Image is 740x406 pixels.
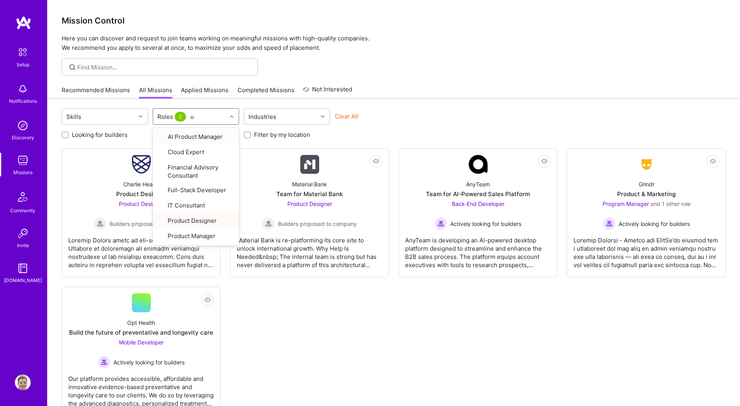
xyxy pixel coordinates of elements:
[15,226,31,241] img: Invite
[450,220,521,228] span: Actively looking for builders
[230,115,234,118] i: icon Chevron
[650,200,691,207] span: and 1 other role
[157,232,234,241] div: Product Manager
[77,63,252,71] input: Find Mission...
[710,158,716,164] i: icon EyeClosed
[15,118,31,133] img: discovery
[4,276,42,284] div: [DOMAIN_NAME]
[139,115,143,118] i: icon Chevron
[64,111,83,122] div: Skills
[237,155,382,271] a: Company LogoMaterial BankTeam for Material BankProduct Designer Builders proposed to companyBuild...
[123,180,159,188] div: Charlie Health
[98,356,110,368] img: Actively looking for builders
[603,217,616,230] img: Actively looking for builders
[541,158,548,164] i: icon EyeClosed
[62,16,726,25] h3: Mission Control
[276,190,343,198] div: Team for Material Bank
[335,112,358,120] button: Clear All
[181,86,228,99] a: Applied Missions
[132,155,151,174] img: Company Logo
[15,44,31,60] img: setup
[617,190,676,198] div: Product & Marketing
[238,86,294,99] a: Completed Missions
[72,131,128,139] label: Looking for builders
[12,133,34,142] div: Discovery
[15,81,31,97] img: bell
[113,358,185,366] span: Actively looking for builders
[292,180,327,188] div: Material Bank
[68,155,214,271] a: Company LogoCharlie HealthProduct DesignerProduct Designer Builders proposed to companyBuilders p...
[69,328,213,337] div: Build the future of preventative and longevity care
[157,163,234,180] div: Financial Advisory Consultant
[435,217,447,230] img: Actively looking for builders
[68,63,77,72] i: icon SearchGrey
[637,157,656,171] img: Company Logo
[116,190,166,198] div: Product Designer
[94,217,106,230] img: Builders proposed to company
[426,190,530,198] div: Team for AI-Powered Sales Platform
[9,97,37,105] div: Notifications
[303,85,352,99] a: Not Interested
[139,86,172,99] a: All Missions
[16,16,31,30] img: logo
[278,220,357,228] span: Builders proposed to company
[247,111,278,122] div: Industries
[10,206,35,215] div: Community
[62,34,726,53] p: Here you can discover and request to join teams working on meaningful missions with high-quality ...
[574,230,719,269] div: Loremip Dolorsi - Ametco adi ElitSe’do eiusmod tem i utlaboreet dol mag aliq en admin veniamqu no...
[13,168,33,177] div: Missions
[157,133,234,142] div: AI Product Manager
[205,297,211,303] i: icon EyeClosed
[603,200,649,207] span: Program Manager
[13,375,33,390] a: User Avatar
[127,319,155,327] div: Opt Health
[157,201,234,210] div: IT Consultant
[469,155,488,174] img: Company Logo
[16,60,29,69] div: Setup
[466,180,490,188] div: AnyTeam
[119,339,164,346] span: Mobile Developer
[405,155,551,271] a: Company LogoAnyTeamTeam for AI-Powered Sales PlatformBack-End Developer Actively looking for buil...
[254,131,310,139] label: Filter by my location
[17,241,29,249] div: Invite
[15,153,31,168] img: teamwork
[262,217,275,230] img: Builders proposed to company
[119,200,164,207] span: Product Designer
[452,200,504,207] span: Back-End Developer
[321,115,325,118] i: icon Chevron
[157,186,234,195] div: Full-Stack Developer
[157,217,234,226] div: Product Designer
[175,112,186,122] span: 2
[373,158,379,164] i: icon EyeClosed
[155,111,190,122] div: Roles
[62,86,130,99] a: Recommended Missions
[237,230,382,269] div: Material Bank is re-platforming its core site to unlock international growth. Why Help Is Needed&...
[639,180,654,188] div: Grindr
[68,230,214,269] div: Loremip Dolors ametc ad eli-se-doe Tempori Utlabore et doloremagn ali enimadm veniamqui nostrudex...
[157,148,234,157] div: Cloud Expert
[574,155,719,271] a: Company LogoGrindrProduct & MarketingProgram Manager and 1 other roleActively looking for builder...
[13,188,32,206] img: Community
[619,220,690,228] span: Actively looking for builders
[300,155,319,174] img: Company Logo
[287,200,332,207] span: Product Designer
[110,220,188,228] span: Builders proposed to company
[15,260,31,276] img: guide book
[405,230,551,269] div: AnyTeam is developing an AI-powered desktop platform designed to streamline and enhance the B2B s...
[15,375,31,390] img: User Avatar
